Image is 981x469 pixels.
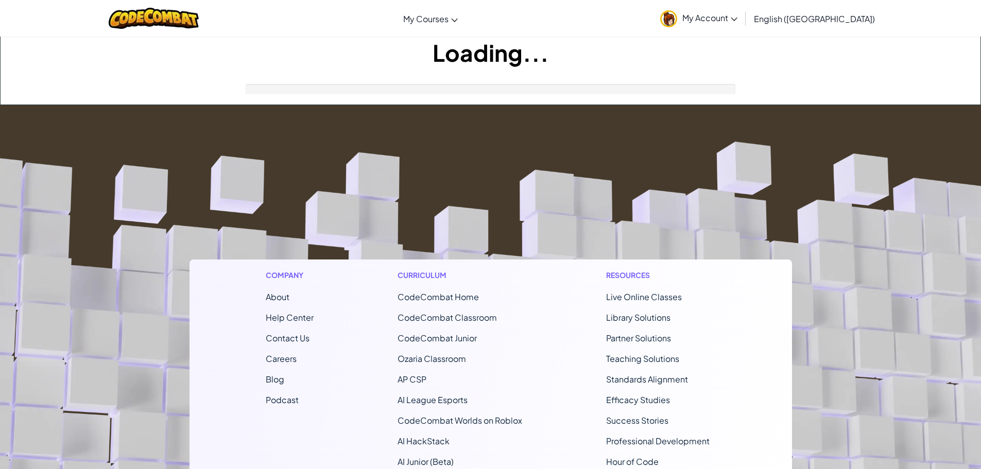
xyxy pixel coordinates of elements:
[606,456,659,467] a: Hour of Code
[606,270,716,281] h1: Resources
[398,5,463,32] a: My Courses
[266,394,299,405] a: Podcast
[682,12,737,23] span: My Account
[606,353,679,364] a: Teaching Solutions
[606,333,671,343] a: Partner Solutions
[606,312,670,323] a: Library Solutions
[749,5,880,32] a: English ([GEOGRAPHIC_DATA])
[266,312,314,323] a: Help Center
[398,456,454,467] a: AI Junior (Beta)
[398,312,497,323] a: CodeCombat Classroom
[398,415,522,426] a: CodeCombat Worlds on Roblox
[398,270,522,281] h1: Curriculum
[403,13,449,24] span: My Courses
[266,353,297,364] a: Careers
[266,333,309,343] span: Contact Us
[606,374,688,385] a: Standards Alignment
[1,37,980,68] h1: Loading...
[398,374,426,385] a: AP CSP
[266,291,289,302] a: About
[606,291,682,302] a: Live Online Classes
[754,13,875,24] span: English ([GEOGRAPHIC_DATA])
[398,333,477,343] a: CodeCombat Junior
[606,436,710,446] a: Professional Development
[660,10,677,27] img: avatar
[266,270,314,281] h1: Company
[606,415,668,426] a: Success Stories
[606,394,670,405] a: Efficacy Studies
[398,436,450,446] a: AI HackStack
[655,2,743,34] a: My Account
[109,8,199,29] img: CodeCombat logo
[398,353,466,364] a: Ozaria Classroom
[398,291,479,302] span: CodeCombat Home
[398,394,468,405] a: AI League Esports
[266,374,284,385] a: Blog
